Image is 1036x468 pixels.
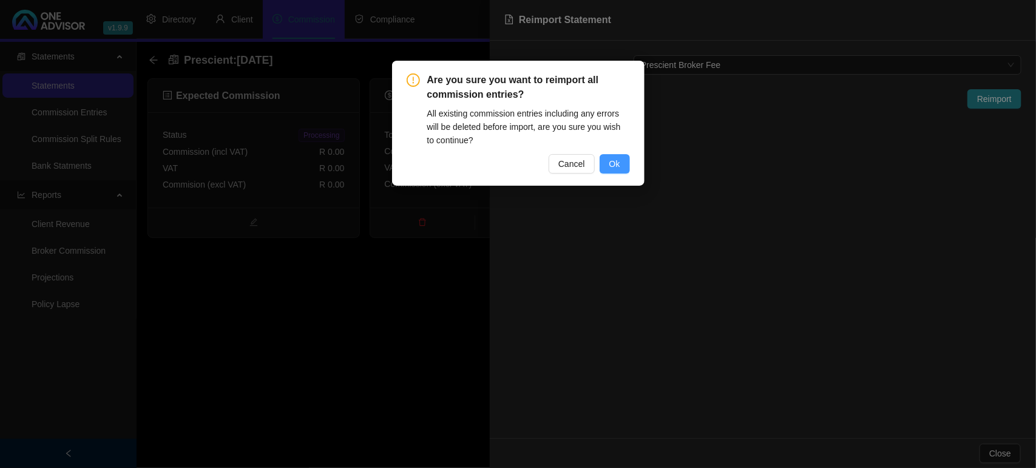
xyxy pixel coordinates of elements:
button: Cancel [549,154,595,174]
span: Cancel [558,157,585,171]
span: Ok [609,157,620,171]
div: All existing commission entries including any errors will be deleted before import, are you sure ... [427,107,630,147]
button: Ok [600,154,630,174]
span: exclamation-circle [407,73,420,87]
span: Are you sure you want to reimport all commission entries? [427,73,630,102]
